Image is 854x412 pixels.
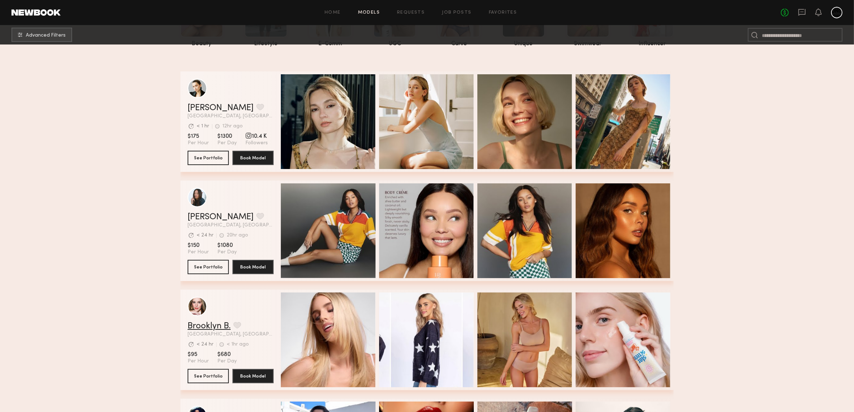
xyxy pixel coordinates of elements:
[217,351,237,358] span: $680
[325,10,341,15] a: Home
[188,114,274,119] span: [GEOGRAPHIC_DATA], [GEOGRAPHIC_DATA]
[217,140,237,146] span: Per Day
[188,242,209,249] span: $150
[188,369,229,383] button: See Portfolio
[188,351,209,358] span: $95
[188,358,209,365] span: Per Hour
[197,342,213,347] div: < 24 hr
[217,358,237,365] span: Per Day
[217,242,237,249] span: $1080
[397,10,425,15] a: Requests
[232,260,274,274] button: Book Model
[188,133,209,140] span: $175
[217,133,237,140] span: $1300
[26,33,66,38] span: Advanced Filters
[227,233,248,238] div: 20hr ago
[222,124,243,129] div: 12hr ago
[188,213,254,221] a: [PERSON_NAME]
[188,104,254,112] a: [PERSON_NAME]
[227,342,249,347] div: < 1hr ago
[197,233,213,238] div: < 24 hr
[11,28,72,42] button: Advanced Filters
[188,140,209,146] span: Per Hour
[188,223,274,228] span: [GEOGRAPHIC_DATA], [GEOGRAPHIC_DATA]
[245,133,268,140] span: 10.4 K
[188,260,229,274] button: See Portfolio
[188,249,209,256] span: Per Hour
[442,10,472,15] a: Job Posts
[188,332,274,337] span: [GEOGRAPHIC_DATA], [GEOGRAPHIC_DATA]
[232,151,274,165] button: Book Model
[197,124,209,129] div: < 1 hr
[188,322,231,331] a: Brooklyn B.
[232,369,274,383] button: Book Model
[217,249,237,256] span: Per Day
[358,10,380,15] a: Models
[245,140,268,146] span: Followers
[489,10,517,15] a: Favorites
[188,151,229,165] button: See Portfolio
